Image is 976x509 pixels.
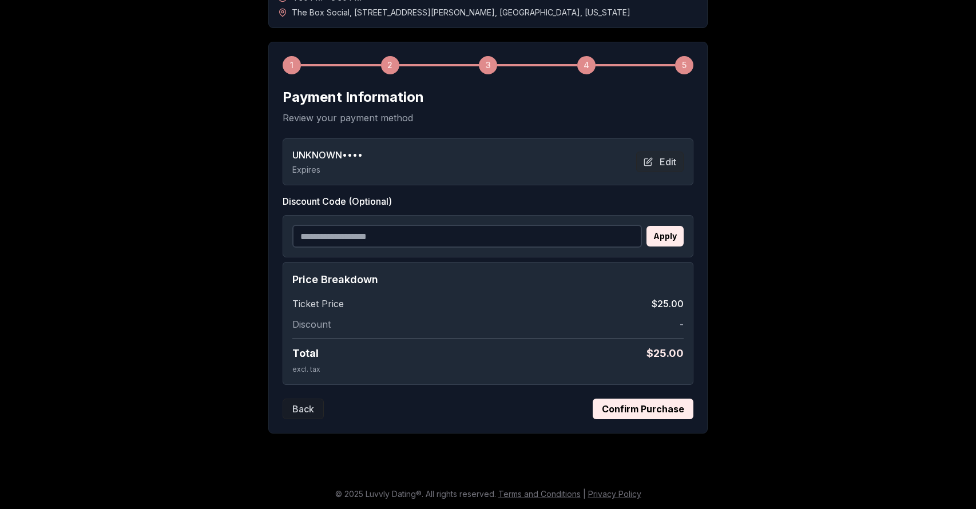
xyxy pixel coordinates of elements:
[588,489,641,499] a: Privacy Policy
[283,111,693,125] p: Review your payment method
[292,345,319,361] span: Total
[292,272,684,288] h4: Price Breakdown
[283,56,301,74] div: 1
[292,365,320,373] span: excl. tax
[646,345,684,361] span: $ 25.00
[283,399,324,419] button: Back
[292,7,630,18] span: The Box Social , [STREET_ADDRESS][PERSON_NAME] , [GEOGRAPHIC_DATA] , [US_STATE]
[498,489,581,499] a: Terms and Conditions
[593,399,693,419] button: Confirm Purchase
[292,297,344,311] span: Ticket Price
[652,297,684,311] span: $25.00
[292,317,331,331] span: Discount
[675,56,693,74] div: 5
[283,194,693,208] label: Discount Code (Optional)
[577,56,596,74] div: 4
[292,148,363,162] span: UNKNOWN ••••
[479,56,497,74] div: 3
[283,88,693,106] h2: Payment Information
[680,317,684,331] span: -
[646,226,684,246] button: Apply
[292,164,363,176] p: Expires
[636,152,684,172] button: Edit
[583,489,586,499] span: |
[381,56,399,74] div: 2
